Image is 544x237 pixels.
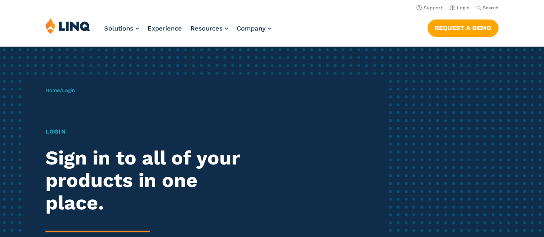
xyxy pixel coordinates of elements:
img: LINQ | K‑12 Software [45,18,91,34]
button: Open Search Bar [476,5,499,11]
span: Search [483,5,499,11]
span: / [45,87,75,93]
a: Request a Demo [428,20,499,36]
span: Solutions [104,25,133,32]
a: Support [416,5,443,11]
nav: Primary Navigation [104,18,271,46]
a: Experience [147,25,182,32]
span: Login [62,87,75,93]
a: Solutions [104,25,139,32]
nav: Button Navigation [428,18,499,36]
h1: Login [45,127,255,136]
a: Company [237,25,271,32]
a: Home [45,87,60,93]
h2: Sign in to all of your products in one place. [45,147,255,214]
span: Company [237,25,266,32]
a: Login [450,5,470,11]
span: Resources [190,25,223,32]
a: Resources [190,25,228,32]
